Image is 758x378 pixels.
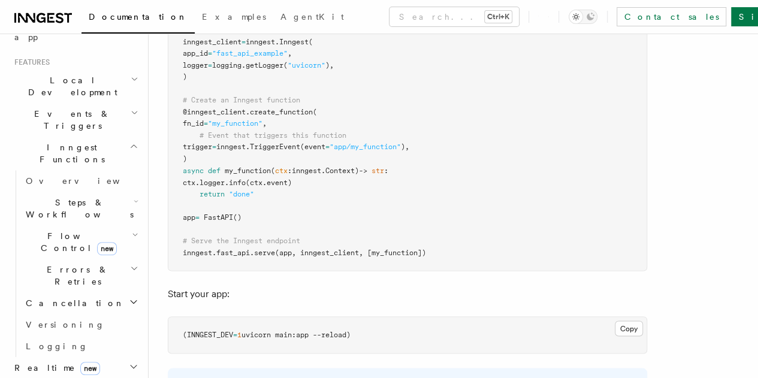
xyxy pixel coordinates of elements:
[21,264,130,288] span: Errors & Retries
[359,166,367,174] span: ->
[21,225,141,259] button: Flow Controlnew
[233,330,237,338] span: =
[325,61,334,69] span: ),
[273,4,351,32] a: AgentKit
[10,58,50,67] span: Features
[195,213,200,221] span: =
[241,330,351,338] span: uvicorn main:app --reload)
[246,178,292,186] span: (ctx.event)
[384,166,388,174] span: :
[21,192,141,225] button: Steps & Workflows
[10,74,131,98] span: Local Development
[325,166,359,174] span: Context)
[195,178,200,186] span: .
[10,362,100,374] span: Realtime
[216,143,250,151] span: inngest.
[262,119,267,128] span: ,
[200,178,225,186] span: logger
[21,230,132,254] span: Flow Control
[225,166,271,174] span: my_function
[283,61,288,69] span: (
[309,38,313,46] span: (
[21,314,141,335] a: Versioning
[216,248,250,256] span: fast_api
[208,61,212,69] span: =
[246,38,275,46] span: inngest
[183,213,195,221] span: app
[10,69,141,103] button: Local Development
[183,119,204,128] span: fn_id
[97,242,117,255] span: new
[208,166,221,174] span: def
[254,248,275,256] span: serve
[300,143,325,151] span: (event
[233,213,241,221] span: ()
[10,141,129,165] span: Inngest Functions
[202,12,266,22] span: Examples
[617,7,726,26] a: Contact sales
[271,166,275,174] span: (
[485,11,512,23] kbd: Ctrl+K
[212,49,288,58] span: "fast_api_example"
[212,143,216,151] span: =
[89,12,188,22] span: Documentation
[183,61,208,69] span: logger
[208,49,212,58] span: =
[288,61,325,69] span: "uvicorn"
[229,178,246,186] span: info
[288,49,292,58] span: ,
[204,119,208,128] span: =
[279,38,309,46] span: Inngest
[204,213,233,221] span: FastAPI
[183,178,195,186] span: ctx
[168,285,647,302] p: Start your app:
[389,7,519,26] button: Search...Ctrl+K
[250,108,313,116] span: create_function
[183,330,233,338] span: (INNGEST_DEV
[229,189,254,198] span: "done"
[569,10,597,24] button: Toggle dark mode
[183,166,204,174] span: async
[288,166,292,174] span: :
[401,143,409,151] span: ),
[225,178,229,186] span: .
[183,143,212,151] span: trigger
[246,61,283,69] span: getLogger
[241,38,246,46] span: =
[195,4,273,32] a: Examples
[208,119,262,128] span: "my_function"
[21,259,141,292] button: Errors & Retries
[321,166,325,174] span: .
[21,292,141,314] button: Cancellation
[183,108,246,116] span: @inngest_client
[200,189,225,198] span: return
[292,166,321,174] span: inngest
[212,61,246,69] span: logging.
[21,196,134,220] span: Steps & Workflows
[81,4,195,34] a: Documentation
[372,166,384,174] span: str
[26,320,105,329] span: Versioning
[212,248,216,256] span: .
[10,103,141,137] button: Events & Triggers
[325,143,330,151] span: =
[183,38,241,46] span: inngest_client
[183,49,208,58] span: app_id
[183,236,300,244] span: # Serve the Inngest endpoint
[80,362,100,375] span: new
[275,166,288,174] span: ctx
[330,143,401,151] span: "app/my_function"
[250,248,254,256] span: .
[275,248,426,256] span: (app, inngest_client, [my_function])
[275,38,279,46] span: .
[183,248,212,256] span: inngest
[10,170,141,357] div: Inngest Functions
[183,72,187,81] span: )
[10,137,141,170] button: Inngest Functions
[26,341,88,351] span: Logging
[615,320,643,336] button: Copy
[200,131,346,140] span: # Event that triggers this function
[237,330,241,338] span: 1
[21,297,125,309] span: Cancellation
[246,108,250,116] span: .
